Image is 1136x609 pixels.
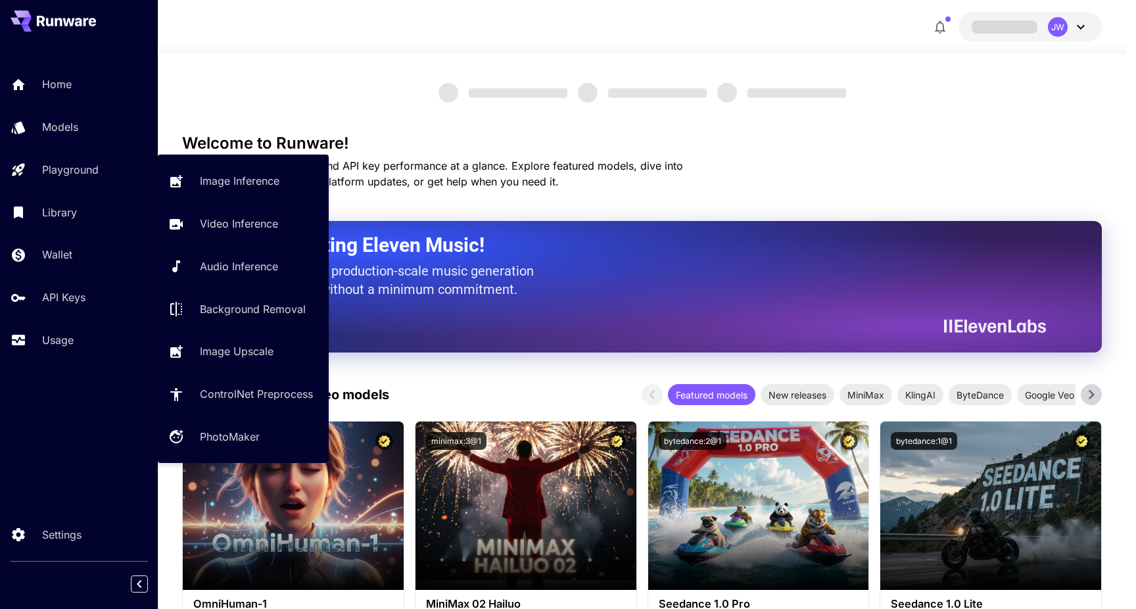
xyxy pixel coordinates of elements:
[42,289,85,305] p: API Keys
[158,335,329,368] a: Image Upscale
[659,432,726,450] button: bytedance:2@1
[897,388,943,402] span: KlingAI
[200,386,313,402] p: ControlNet Preprocess
[183,422,404,590] img: alt
[761,388,834,402] span: New releases
[880,422,1101,590] img: alt
[200,173,279,189] p: Image Inference
[141,572,158,596] div: Collapse sidebar
[215,262,544,299] p: The only way to get production-scale music generation from Eleven Labs without a minimum commitment.
[158,421,329,453] a: PhotoMaker
[426,432,486,450] button: minimax:3@1
[215,233,1036,258] h2: Now Supporting Eleven Music!
[1017,388,1082,402] span: Google Veo
[158,165,329,197] a: Image Inference
[158,293,329,325] a: Background Removal
[1048,17,1068,37] div: JW
[200,258,278,274] p: Audio Inference
[182,134,1102,153] h3: Welcome to Runware!
[42,119,78,135] p: Models
[42,205,77,220] p: Library
[200,301,306,317] p: Background Removal
[42,527,82,543] p: Settings
[375,432,393,450] button: Certified Model – Vetted for best performance and includes a commercial license.
[608,432,626,450] button: Certified Model – Vetted for best performance and includes a commercial license.
[42,332,74,348] p: Usage
[668,388,755,402] span: Featured models
[840,388,892,402] span: MiniMax
[891,432,957,450] button: bytedance:1@1
[200,343,273,359] p: Image Upscale
[158,378,329,410] a: ControlNet Preprocess
[200,429,260,445] p: PhotoMaker
[949,388,1012,402] span: ByteDance
[158,251,329,283] a: Audio Inference
[1073,432,1091,450] button: Certified Model – Vetted for best performance and includes a commercial license.
[131,575,148,593] button: Collapse sidebar
[415,422,636,590] img: alt
[42,247,72,262] p: Wallet
[42,162,99,178] p: Playground
[158,208,329,240] a: Video Inference
[182,159,683,188] span: Check out your usage stats and API key performance at a glance. Explore featured models, dive int...
[200,216,278,231] p: Video Inference
[648,422,869,590] img: alt
[42,76,72,92] p: Home
[840,432,858,450] button: Certified Model – Vetted for best performance and includes a commercial license.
